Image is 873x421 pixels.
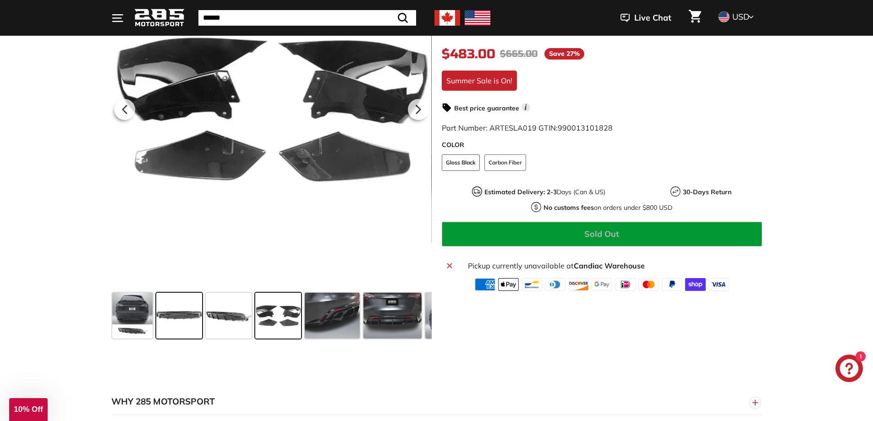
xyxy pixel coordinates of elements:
[522,278,542,291] img: bancontact
[484,187,605,197] p: Days (Can & US)
[475,278,495,291] img: american_express
[615,278,636,291] img: ideal
[708,278,729,291] img: visa
[111,388,762,416] button: WHY 285 MOTORSPORT
[545,278,566,291] img: diners_club
[833,355,866,384] inbox-online-store-chat: Shopify online store chat
[522,103,530,112] span: i
[442,222,762,246] button: Sold Out
[484,188,557,196] strong: Estimated Delivery: 2-3
[454,104,519,112] strong: Best price guarantee
[638,278,659,291] img: master
[442,44,495,64] span: $483.00
[9,398,48,421] div: 10% Off
[442,71,517,91] div: Summer Sale is On!
[134,7,185,29] img: Logo_285_Motorsport_areodynamics_components
[662,278,682,291] img: paypal
[574,261,645,270] strong: Candiac Warehouse
[592,278,612,291] img: google_pay
[198,10,416,26] input: Search
[558,123,613,132] span: 990013101828
[683,2,707,33] a: Cart
[568,278,589,291] img: discover
[609,6,683,29] button: Live Chat
[544,203,672,213] p: on orders under $800 USD
[732,11,749,22] span: USD
[634,12,671,24] span: Live Chat
[584,229,619,239] span: Sold Out
[442,123,613,132] span: Part Number: ARTESLA019 GTIN:
[498,278,519,291] img: apple_pay
[468,260,756,271] p: Pickup currently unavailable at
[685,278,706,291] img: shopify_pay
[442,9,762,38] h1: Rear Diffuser - [DATE]-[DATE] Tesla Model Y 1st Gen
[683,188,731,196] strong: 30-Days Return
[544,203,594,212] strong: No customs fees
[442,140,762,150] label: COLOR
[544,48,584,60] span: Save 27%
[14,405,43,414] span: 10% Off
[500,47,540,61] span: $665.00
